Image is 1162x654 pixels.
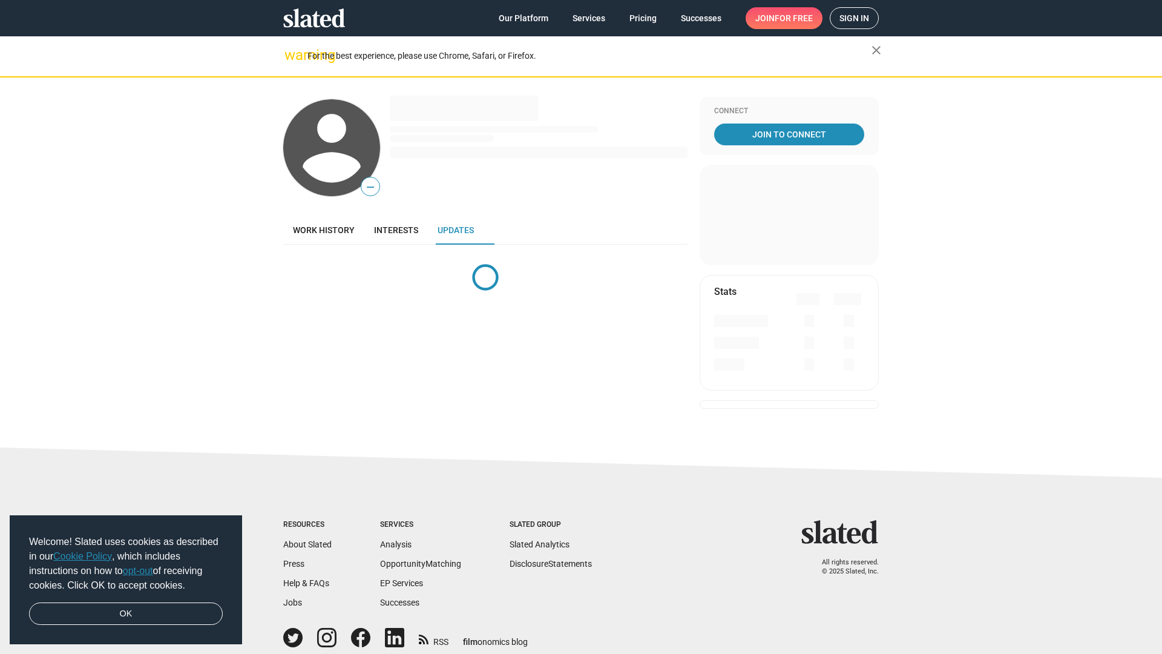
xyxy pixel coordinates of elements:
a: Updates [428,216,484,245]
a: Sign in [830,7,879,29]
a: Analysis [380,540,412,549]
a: Help & FAQs [283,578,329,588]
div: cookieconsent [10,515,242,645]
span: film [463,637,478,647]
span: Services [573,7,605,29]
span: Join [755,7,813,29]
div: Services [380,520,461,530]
a: Interests [364,216,428,245]
a: DisclosureStatements [510,559,592,569]
span: Updates [438,225,474,235]
span: Successes [681,7,721,29]
a: filmonomics blog [463,627,528,648]
a: EP Services [380,578,423,588]
a: OpportunityMatching [380,559,461,569]
mat-icon: warning [284,48,299,62]
a: Successes [671,7,731,29]
a: Join To Connect [714,124,864,145]
a: opt-out [123,566,153,576]
span: for free [775,7,813,29]
a: Slated Analytics [510,540,570,549]
span: — [361,179,379,195]
a: Cookie Policy [53,551,112,561]
span: Welcome! Slated uses cookies as described in our , which includes instructions on how to of recei... [29,535,223,593]
a: Successes [380,598,419,607]
div: For the best experience, please use Chrome, Safari, or Firefox. [307,48,871,64]
div: Slated Group [510,520,592,530]
mat-icon: close [869,43,884,58]
span: Join To Connect [717,124,862,145]
span: Interests [374,225,418,235]
span: Work history [293,225,355,235]
div: Resources [283,520,332,530]
a: Press [283,559,304,569]
a: Joinfor free [746,7,822,29]
a: Jobs [283,598,302,607]
mat-card-title: Stats [714,285,737,298]
a: dismiss cookie message [29,603,223,626]
a: Our Platform [489,7,558,29]
a: RSS [419,629,448,648]
div: Connect [714,107,864,116]
span: Pricing [629,7,657,29]
a: Pricing [620,7,666,29]
span: Our Platform [499,7,548,29]
a: About Slated [283,540,332,549]
p: All rights reserved. © 2025 Slated, Inc. [809,558,879,576]
span: Sign in [839,8,869,28]
a: Work history [283,216,364,245]
a: Services [563,7,615,29]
